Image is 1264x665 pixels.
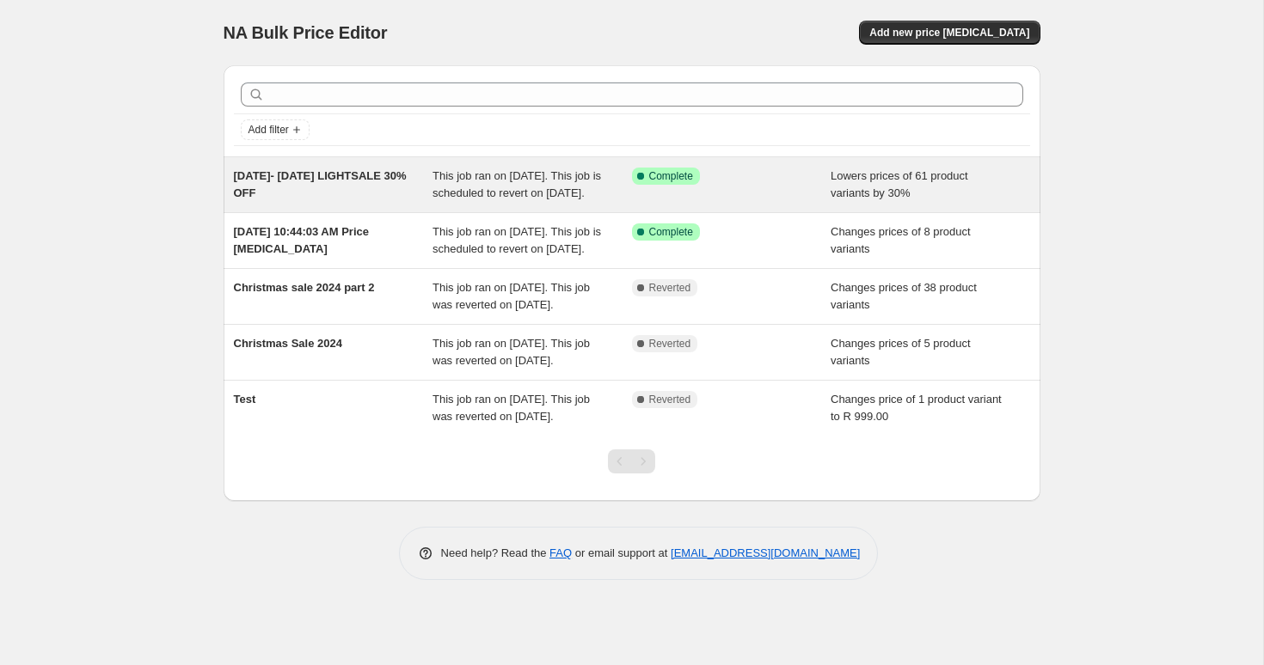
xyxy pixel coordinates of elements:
span: Complete [649,169,693,183]
span: Christmas sale 2024 part 2 [234,281,375,294]
span: This job ran on [DATE]. This job was reverted on [DATE]. [433,281,590,311]
nav: Pagination [608,449,655,473]
span: NA Bulk Price Editor [224,23,388,42]
span: Changes price of 1 product variant to R 999.00 [831,393,1002,423]
span: Lowers prices of 61 product variants by 30% [831,169,968,199]
span: Need help? Read the [441,546,550,559]
span: [DATE] 10:44:03 AM Price [MEDICAL_DATA] [234,225,370,255]
span: Reverted [649,281,691,295]
span: Complete [649,225,693,239]
span: This job ran on [DATE]. This job is scheduled to revert on [DATE]. [433,169,601,199]
span: Christmas Sale 2024 [234,337,342,350]
span: Add filter [249,123,289,137]
span: [DATE]- [DATE] LIGHTSALE 30% OFF [234,169,407,199]
span: This job ran on [DATE]. This job is scheduled to revert on [DATE]. [433,225,601,255]
span: Changes prices of 5 product variants [831,337,971,367]
button: Add filter [241,119,310,140]
span: Reverted [649,337,691,351]
a: FAQ [549,546,572,559]
span: or email support at [572,546,671,559]
span: This job ran on [DATE]. This job was reverted on [DATE]. [433,393,590,423]
span: Reverted [649,393,691,406]
span: Add new price [MEDICAL_DATA] [869,26,1029,40]
span: This job ran on [DATE]. This job was reverted on [DATE]. [433,337,590,367]
a: [EMAIL_ADDRESS][DOMAIN_NAME] [671,546,860,559]
span: Changes prices of 38 product variants [831,281,977,311]
span: Changes prices of 8 product variants [831,225,971,255]
button: Add new price [MEDICAL_DATA] [859,21,1040,45]
span: Test [234,393,256,406]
